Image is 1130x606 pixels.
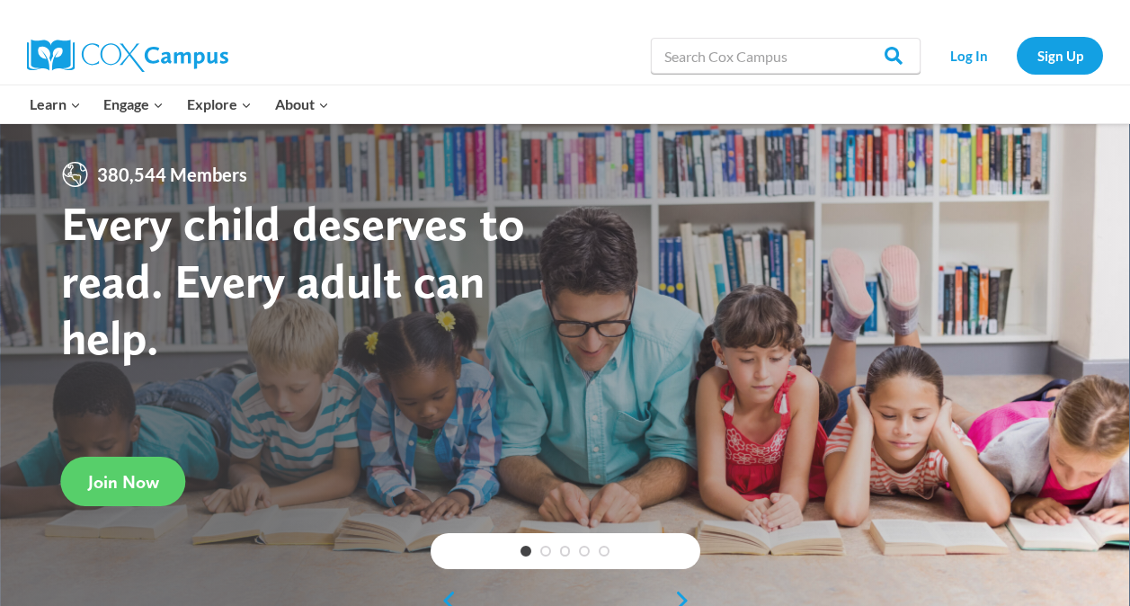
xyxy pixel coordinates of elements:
[27,40,228,72] img: Cox Campus
[90,160,254,189] span: 380,544 Members
[18,85,340,123] nav: Primary Navigation
[103,93,164,116] span: Engage
[521,546,531,557] a: 1
[930,37,1008,74] a: Log In
[61,194,525,366] strong: Every child deserves to read. Every adult can help.
[930,37,1103,74] nav: Secondary Navigation
[1017,37,1103,74] a: Sign Up
[579,546,590,557] a: 4
[61,457,186,506] a: Join Now
[599,546,609,557] a: 5
[88,471,159,493] span: Join Now
[560,546,571,557] a: 3
[275,93,329,116] span: About
[187,93,252,116] span: Explore
[651,38,921,74] input: Search Cox Campus
[540,546,551,557] a: 2
[30,93,81,116] span: Learn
